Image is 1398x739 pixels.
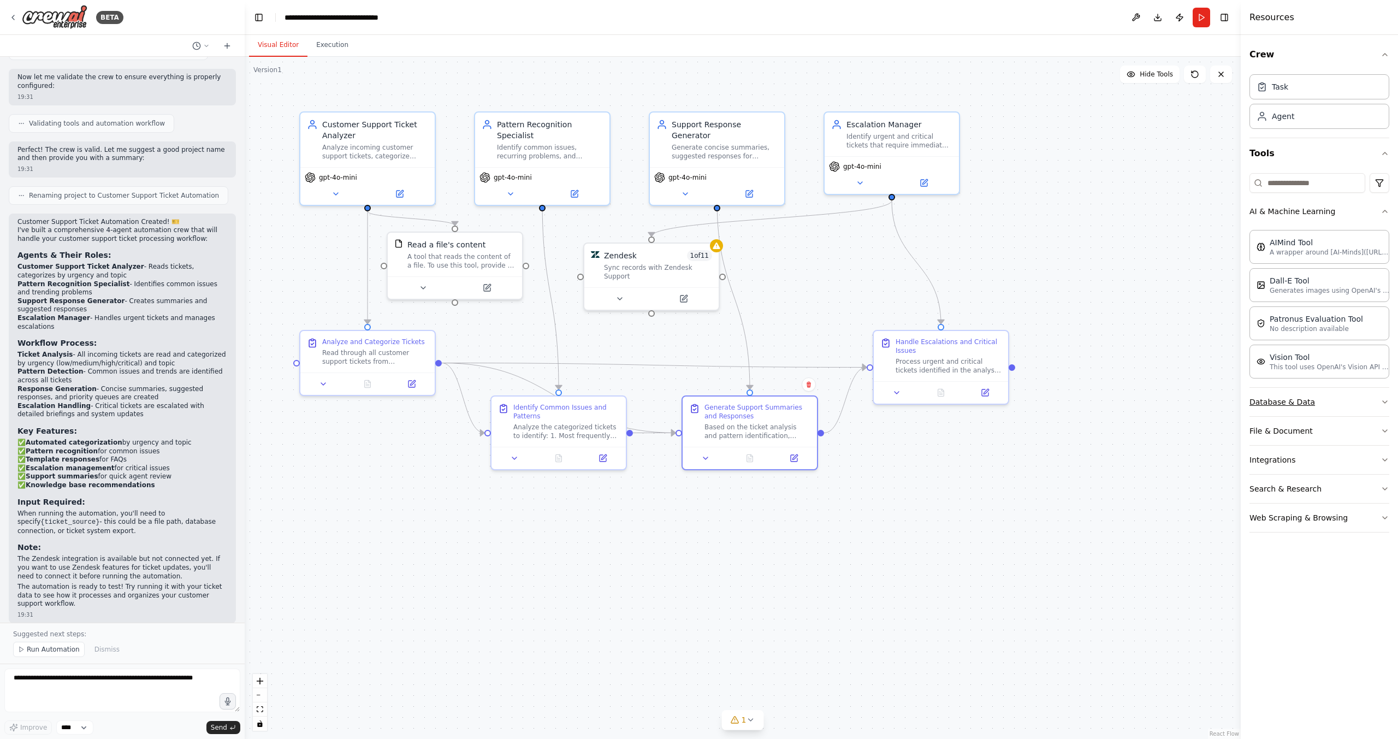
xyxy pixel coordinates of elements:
[718,187,780,200] button: Open in side panel
[1270,248,1390,257] p: A wrapper around [AI-Minds]([URL][DOMAIN_NAME]). Useful for when you need answers to questions fr...
[896,357,1002,375] div: Process urgent and critical tickets identified in the analysis to: 1. Create detailed escalation ...
[17,297,227,314] li: - Creates summaries and suggested responses
[1249,446,1389,474] button: Integrations
[322,348,428,366] div: Read through all customer support tickets from {ticket_source} and analyze each one to: 1. Catego...
[17,165,227,173] div: 19:31
[1249,417,1389,445] button: File & Document
[1249,138,1389,169] button: Tools
[345,377,391,391] button: No output available
[17,439,227,490] p: ✅ by urgency and topic ✅ for common issues ✅ for FAQs ✅ for critical issues ✅ for quick agent rev...
[26,464,114,472] strong: Escalation management
[591,250,600,259] img: Zendesk
[1272,81,1288,92] div: Task
[17,351,227,368] li: - All incoming tickets are read and categorized by urgency (low/medium/high/critical) and topic
[253,688,267,702] button: zoom out
[322,143,428,161] div: Analyze incoming customer support tickets, categorize them by urgency (low, medium, high, critica...
[26,456,99,463] strong: Template responses
[704,423,810,440] div: Based on the ticket analysis and pattern identification, create: 1. Concise summaries for each ti...
[249,34,307,57] button: Visual Editor
[17,555,227,581] p: The Zendesk integration is available but not connected yet. If you want to use Zendesk features f...
[1270,352,1390,363] div: Vision Tool
[188,39,214,52] button: Switch to previous chat
[94,645,120,654] span: Dismiss
[775,452,813,465] button: Open in side panel
[896,338,1002,355] div: Handle Escalations and Critical Issues
[17,280,129,288] strong: Pattern Recognition Specialist
[27,645,80,654] span: Run Automation
[17,402,91,410] strong: Escalation Handling
[322,119,428,141] div: Customer Support Ticket Analyzer
[712,200,755,389] g: Edge from 79178516-edc5-42dc-ab02-231dbfb0b5e8 to 25bd78dc-7d5f-43d9-91a5-2b80224469e5
[17,385,227,402] li: - Concise summaries, suggested responses, and priority queues are created
[668,173,707,182] span: gpt-4o-mini
[362,211,373,324] g: Edge from e3ec78e5-99f1-4470-81ab-e767347ff825 to 4721d41a-2e17-4936-897e-95a63bfd3418
[704,403,810,421] div: Generate Support Summaries and Responses
[604,250,637,261] div: Zendesk
[497,119,603,141] div: Pattern Recognition Specialist
[4,720,52,735] button: Improve
[17,251,111,259] strong: Agents & Their Roles:
[742,714,747,725] span: 1
[17,226,227,243] p: I've built a comprehensive 4-agent automation crew that will handle your customer support ticket ...
[17,93,227,101] div: 19:31
[543,187,605,200] button: Open in side panel
[456,281,518,294] button: Open in side panel
[218,39,236,52] button: Start a new chat
[1140,70,1173,79] span: Hide Tools
[299,111,436,206] div: Customer Support Ticket AnalyzerAnalyze incoming customer support tickets, categorize them by urg...
[1270,314,1363,324] div: Patronus Evaluation Tool
[653,292,714,305] button: Open in side panel
[89,642,125,657] button: Dismiss
[17,498,85,506] strong: Input Required:
[20,723,47,732] span: Improve
[407,239,485,250] div: Read a file's content
[13,642,85,657] button: Run Automation
[17,314,227,331] li: - Handles urgent tickets and manages escalations
[1270,275,1390,286] div: Dall-E Tool
[1217,10,1232,25] button: Hide right sidebar
[407,252,516,270] div: A tool that reads the content of a file. To use this tool, provide a 'file_path' parameter with t...
[220,693,236,710] button: Click to speak your automation idea
[17,351,73,358] strong: Ticket Analysis
[17,510,227,536] p: When running the automation, you'll need to specify - this could be a file path, database connect...
[873,330,1009,405] div: Handle Escalations and Critical IssuesProcess urgent and critical tickets identified in the analy...
[1249,388,1389,416] button: Database & Data
[722,710,764,730] button: 1
[17,339,97,347] strong: Workflow Process:
[26,447,98,455] strong: Pattern recognition
[96,11,123,24] div: BETA
[1257,281,1265,289] img: DallETool
[26,472,98,480] strong: Support summaries
[17,263,227,280] li: - Reads tickets, categorizes by urgency and topic
[846,119,952,130] div: Escalation Manager
[513,403,619,421] div: Identify Common Issues and Patterns
[369,187,430,200] button: Open in side panel
[604,263,712,281] div: Sync records with Zendesk Support
[649,111,785,206] div: Support Response GeneratorGenerate concise summaries, suggested responses for frequently asked qu...
[918,386,964,399] button: No output available
[1249,70,1389,138] div: Crew
[17,427,77,435] strong: Key Features:
[362,211,460,226] g: Edge from e3ec78e5-99f1-4470-81ab-e767347ff825 to 066c6530-8225-43ba-8333-053996df4c0a
[1210,731,1239,737] a: React Flow attribution
[29,191,219,200] span: Renaming project to Customer Support Ticket Automation
[26,481,155,489] strong: Knowledge base recommendations
[387,232,523,300] div: FileReadToolRead a file's contentA tool that reads the content of a file. To use this tool, provi...
[893,176,955,190] button: Open in side panel
[966,386,1004,399] button: Open in side panel
[1270,237,1390,248] div: AIMind Tool
[394,239,403,248] img: FileReadTool
[211,723,227,732] span: Send
[1270,324,1363,333] p: No description available
[322,338,425,346] div: Analyze and Categorize Tickets
[17,402,227,419] li: - Critical tickets are escalated with detailed briefings and system updates
[17,73,227,90] p: Now let me validate the crew to ensure everything is properly configured:
[13,630,232,639] p: Suggested next steps:
[1257,243,1265,251] img: AIMindTool
[583,243,720,311] div: ZendeskZendesk1of11Sync records with Zendesk Support
[646,200,897,237] g: Edge from 21b4bb42-fdba-4655-a31b-90a87ba78b39 to 4425b68c-93d4-481c-842f-4a36dea0ff19
[846,132,952,150] div: Identify urgent and critical tickets that require immediate escalation, determine appropriate esc...
[687,250,713,261] span: Number of enabled actions
[802,377,816,392] button: Delete node
[319,173,357,182] span: gpt-4o-mini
